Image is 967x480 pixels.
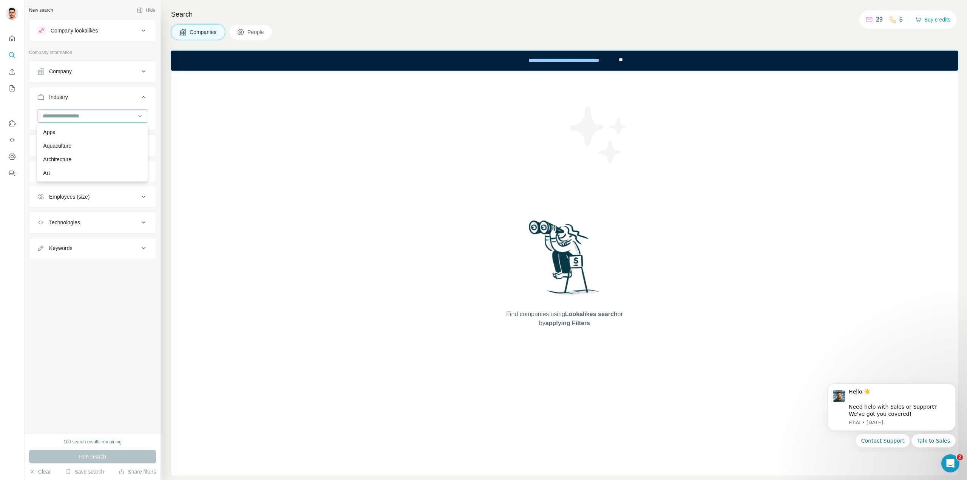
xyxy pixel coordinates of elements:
[43,142,71,150] p: Aquaculture
[190,28,217,36] span: Companies
[6,167,18,180] button: Feedback
[29,213,156,232] button: Technologies
[29,136,156,154] button: HQ location
[941,454,959,472] iframe: Intercom live chat
[6,65,18,79] button: Enrich CSV
[29,239,156,257] button: Keywords
[43,169,50,177] p: Art
[915,14,950,25] button: Buy credits
[49,68,72,75] div: Company
[6,133,18,147] button: Use Surfe API
[49,93,68,101] div: Industry
[6,117,18,130] button: Use Surfe on LinkedIn
[29,62,156,80] button: Company
[29,49,156,56] p: Company information
[545,320,590,326] span: applying Filters
[29,468,51,475] button: Clear
[899,15,903,24] p: 5
[65,468,104,475] button: Save search
[51,27,98,34] div: Company lookalikes
[29,7,53,14] div: New search
[43,128,55,136] p: Apps
[876,15,883,24] p: 29
[6,150,18,164] button: Dashboard
[6,32,18,45] button: Quick start
[29,188,156,206] button: Employees (size)
[6,48,18,62] button: Search
[29,22,156,40] button: Company lookalikes
[63,438,122,445] div: 100 search results remaining
[525,218,604,303] img: Surfe Illustration - Woman searching with binoculars
[957,454,963,460] span: 2
[171,9,958,20] h4: Search
[816,377,967,452] iframe: Intercom notifications message
[49,244,72,252] div: Keywords
[6,8,18,20] img: Avatar
[171,51,958,71] iframe: Banner
[29,88,156,109] button: Industry
[247,28,265,36] span: People
[29,162,156,180] button: Annual revenue ($)
[6,82,18,95] button: My lists
[49,193,90,201] div: Employees (size)
[43,156,71,163] p: Architecture
[49,219,80,226] div: Technologies
[504,310,625,328] span: Find companies using or by
[565,311,618,317] span: Lookalikes search
[131,5,161,16] button: Hide
[119,468,156,475] button: Share filters
[565,101,633,169] img: Surfe Illustration - Stars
